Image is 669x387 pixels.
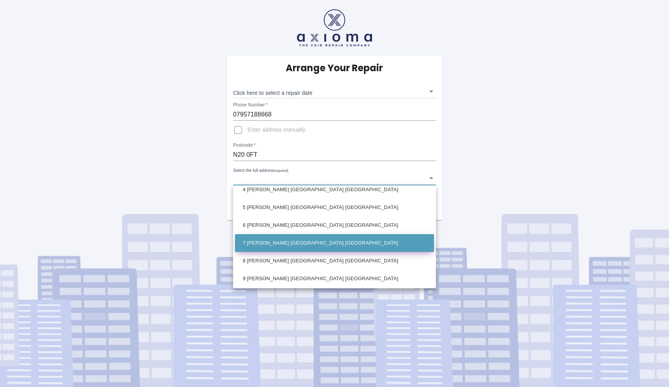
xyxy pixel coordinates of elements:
li: 5 [PERSON_NAME] [GEOGRAPHIC_DATA] [GEOGRAPHIC_DATA] [235,199,434,216]
li: 6 [PERSON_NAME] [GEOGRAPHIC_DATA] [GEOGRAPHIC_DATA] [235,216,434,234]
li: 10 [PERSON_NAME] [GEOGRAPHIC_DATA] [GEOGRAPHIC_DATA] [235,288,434,305]
li: 7 [PERSON_NAME] [GEOGRAPHIC_DATA] [GEOGRAPHIC_DATA] [235,234,434,252]
li: 9 [PERSON_NAME] [GEOGRAPHIC_DATA] [GEOGRAPHIC_DATA] [235,270,434,288]
li: 4 [PERSON_NAME] [GEOGRAPHIC_DATA] [GEOGRAPHIC_DATA] [235,181,434,199]
li: 8 [PERSON_NAME] [GEOGRAPHIC_DATA] [GEOGRAPHIC_DATA] [235,252,434,270]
